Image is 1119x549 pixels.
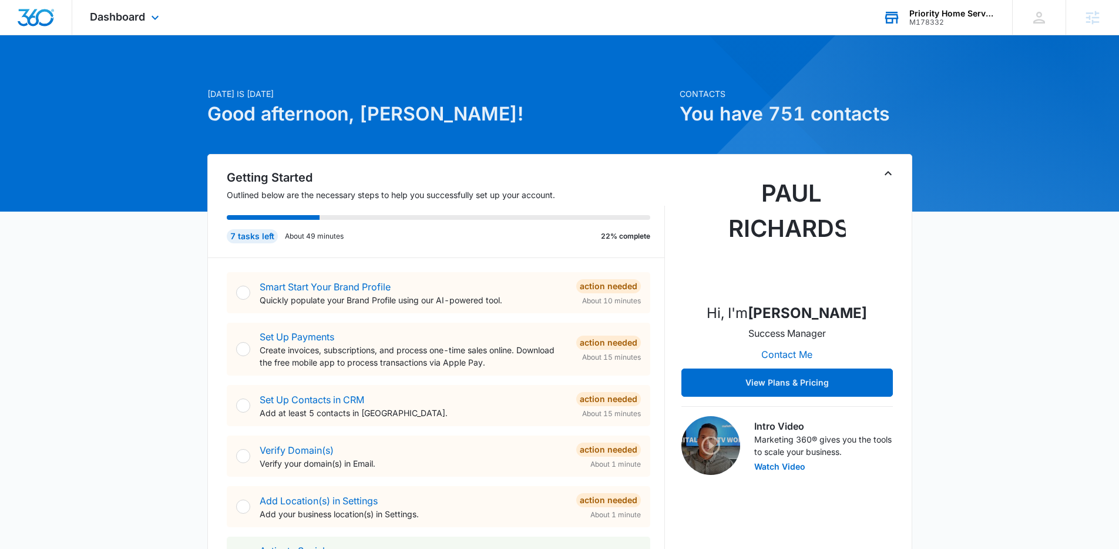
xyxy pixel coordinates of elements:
span: About 1 minute [590,510,641,520]
p: Add at least 5 contacts in [GEOGRAPHIC_DATA]. [260,407,567,419]
p: Verify your domain(s) in Email. [260,457,567,470]
span: About 1 minute [590,459,641,470]
p: Hi, I'm [707,303,867,324]
p: Quickly populate your Brand Profile using our AI-powered tool. [260,294,567,306]
p: Contacts [680,88,912,100]
strong: [PERSON_NAME] [748,304,867,322]
span: About 10 minutes [582,296,641,306]
a: Verify Domain(s) [260,444,334,456]
img: Paul Richardson [728,176,846,293]
span: Dashboard [90,11,145,23]
p: Create invoices, subscriptions, and process one-time sales online. Download the free mobile app t... [260,344,567,369]
div: Action Needed [576,443,641,457]
button: Toggle Collapse [881,166,895,180]
button: Watch Video [754,463,805,471]
div: account id [909,18,995,26]
p: Outlined below are the necessary steps to help you successfully set up your account. [227,189,665,201]
h2: Getting Started [227,169,665,186]
p: Success Manager [748,326,826,340]
p: About 49 minutes [285,231,344,242]
div: Action Needed [576,392,641,406]
span: About 15 minutes [582,409,641,419]
h3: Intro Video [754,419,893,433]
div: Action Needed [576,493,641,507]
h1: You have 751 contacts [680,100,912,128]
a: Set Up Contacts in CRM [260,394,364,406]
button: View Plans & Pricing [681,369,893,397]
div: account name [909,9,995,18]
p: Add your business location(s) in Settings. [260,508,567,520]
img: Intro Video [681,416,740,475]
div: Action Needed [576,336,641,350]
button: Contact Me [750,340,824,369]
a: Smart Start Your Brand Profile [260,281,391,293]
p: 22% complete [601,231,650,242]
a: Add Location(s) in Settings [260,495,378,507]
h1: Good afternoon, [PERSON_NAME]! [207,100,673,128]
p: [DATE] is [DATE] [207,88,673,100]
span: About 15 minutes [582,352,641,363]
a: Set Up Payments [260,331,334,343]
div: Action Needed [576,279,641,293]
p: Marketing 360® gives you the tools to scale your business. [754,433,893,458]
div: 7 tasks left [227,229,278,243]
